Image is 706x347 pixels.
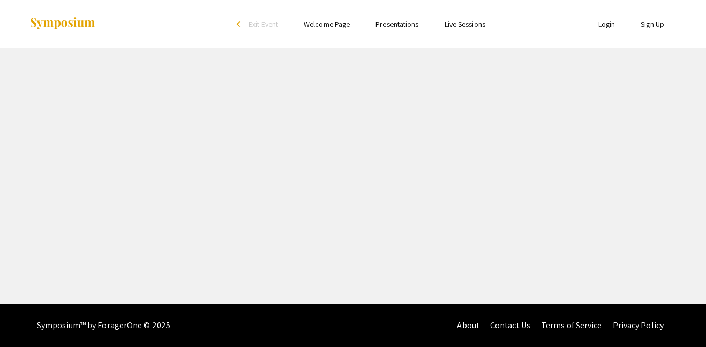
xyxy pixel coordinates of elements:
[375,19,418,29] a: Presentations
[249,19,278,29] span: Exit Event
[304,19,350,29] a: Welcome Page
[237,21,243,27] div: arrow_back_ios
[598,19,615,29] a: Login
[641,19,664,29] a: Sign Up
[37,304,170,347] div: Symposium™ by ForagerOne © 2025
[541,320,602,331] a: Terms of Service
[613,320,664,331] a: Privacy Policy
[445,19,485,29] a: Live Sessions
[29,17,96,31] img: Symposium by ForagerOne
[457,320,479,331] a: About
[490,320,530,331] a: Contact Us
